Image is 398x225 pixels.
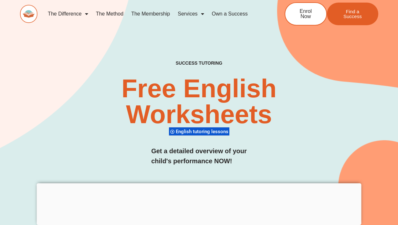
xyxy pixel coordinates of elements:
[127,6,174,21] a: The Membership
[146,60,252,66] h4: SUCCESS TUTORING​
[337,9,369,19] span: Find a Success
[44,6,264,21] nav: Menu
[151,146,247,166] h3: Get a detailed overview of your child's performance NOW!
[92,6,127,21] a: The Method
[208,6,252,21] a: Own a Success
[327,3,378,25] a: Find a Success
[81,76,317,127] h2: Free English Worksheets​
[176,129,230,134] span: English tutoring lessons
[287,152,398,225] iframe: Chat Widget
[295,9,317,19] span: Enrol Now
[285,2,327,26] a: Enrol Now
[169,127,229,136] div: English tutoring lessons
[44,6,92,21] a: The Difference
[37,183,361,223] iframe: Advertisement
[174,6,208,21] a: Services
